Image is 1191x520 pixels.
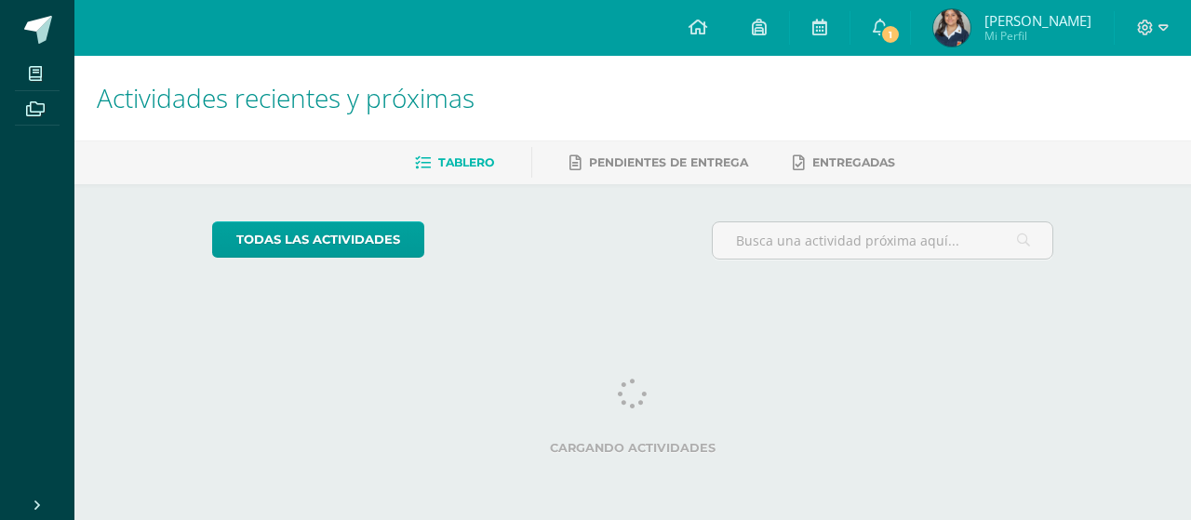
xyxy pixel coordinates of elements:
a: todas las Actividades [212,221,424,258]
span: Tablero [438,155,494,169]
a: Pendientes de entrega [569,148,748,178]
a: Tablero [415,148,494,178]
span: [PERSON_NAME] [984,11,1091,30]
span: Mi Perfil [984,28,1091,44]
a: Entregadas [793,148,895,178]
span: Actividades recientes y próximas [97,80,475,115]
img: 4cdb02751314fa0dd71f70447004a266.png [933,9,970,47]
span: 1 [880,24,901,45]
span: Pendientes de entrega [589,155,748,169]
label: Cargando actividades [212,441,1054,455]
input: Busca una actividad próxima aquí... [713,222,1053,259]
span: Entregadas [812,155,895,169]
